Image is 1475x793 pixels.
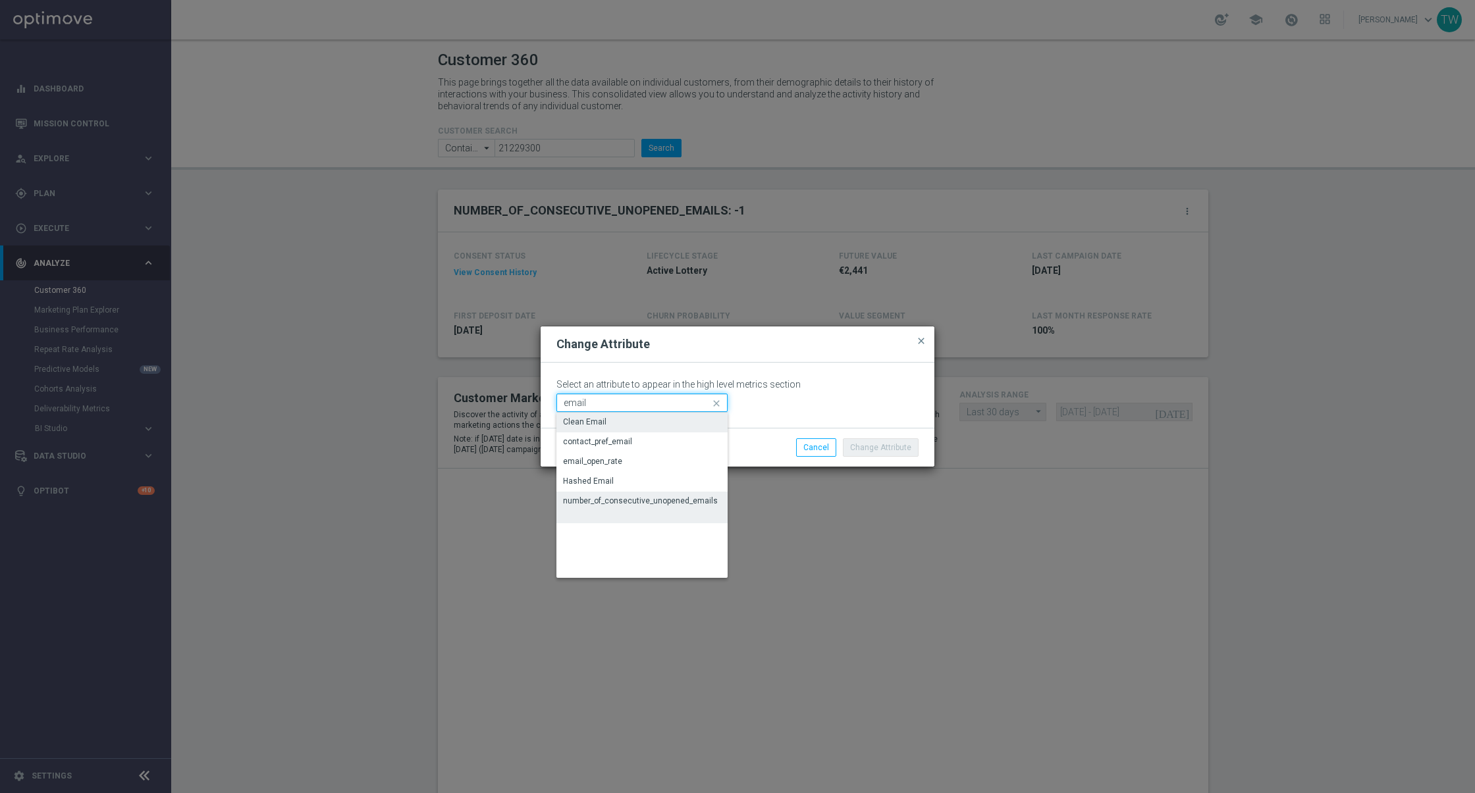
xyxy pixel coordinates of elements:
span: close [916,336,926,346]
div: Hashed Email [563,475,614,487]
div: contact_pref_email [563,436,632,448]
div: Press SPACE to deselect this row. [556,492,728,523]
div: Press SPACE to select this row. [556,432,728,452]
h2: Change Attribute [556,336,650,352]
p: Select an attribute to appear in the high level metrics section [556,378,919,390]
div: Press SPACE to select this row. [556,452,728,472]
div: Clean Email [563,416,606,428]
div: Press SPACE to select this row. [556,413,728,432]
button: Cancel [796,438,836,457]
i: close [711,394,724,413]
div: number_of_consecutive_unopened_emails [563,495,718,507]
div: email_open_rate [563,455,622,467]
div: Press SPACE to select this row. [556,472,728,492]
button: Change Attribute [843,438,919,457]
input: number_of_consecutive_unopened_emails [556,394,728,412]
